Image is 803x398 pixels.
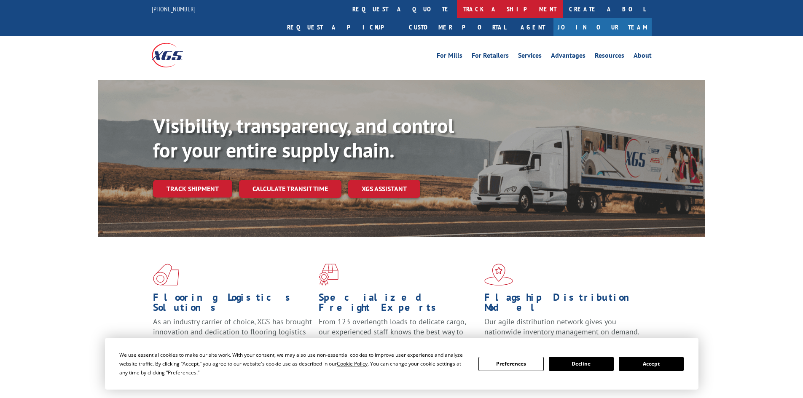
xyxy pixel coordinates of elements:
span: As an industry carrier of choice, XGS has brought innovation and dedication to flooring logistics... [153,317,312,347]
a: Customer Portal [403,18,512,36]
p: From 123 overlength loads to delicate cargo, our experienced staff knows the best way to move you... [319,317,478,354]
div: Cookie Consent Prompt [105,338,698,390]
a: Request a pickup [281,18,403,36]
img: xgs-icon-total-supply-chain-intelligence-red [153,264,179,286]
span: Our agile distribution network gives you nationwide inventory management on demand. [484,317,639,337]
a: Join Our Team [553,18,652,36]
a: XGS ASSISTANT [348,180,420,198]
a: Calculate transit time [239,180,341,198]
a: Advantages [551,52,585,61]
button: Decline [549,357,614,371]
button: Accept [619,357,684,371]
div: We use essential cookies to make our site work. With your consent, we may also use non-essential ... [119,350,468,377]
a: Resources [595,52,624,61]
a: Track shipment [153,180,232,198]
button: Preferences [478,357,543,371]
b: Visibility, transparency, and control for your entire supply chain. [153,112,454,163]
span: Preferences [168,369,196,376]
a: Agent [512,18,553,36]
img: xgs-icon-flagship-distribution-model-red [484,264,513,286]
h1: Flagship Distribution Model [484,292,644,317]
a: About [634,52,652,61]
a: For Mills [437,52,462,61]
img: xgs-icon-focused-on-flooring-red [319,264,338,286]
h1: Specialized Freight Experts [319,292,478,317]
a: Services [518,52,542,61]
h1: Flooring Logistics Solutions [153,292,312,317]
span: Cookie Policy [337,360,368,367]
a: [PHONE_NUMBER] [152,5,196,13]
a: For Retailers [472,52,509,61]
